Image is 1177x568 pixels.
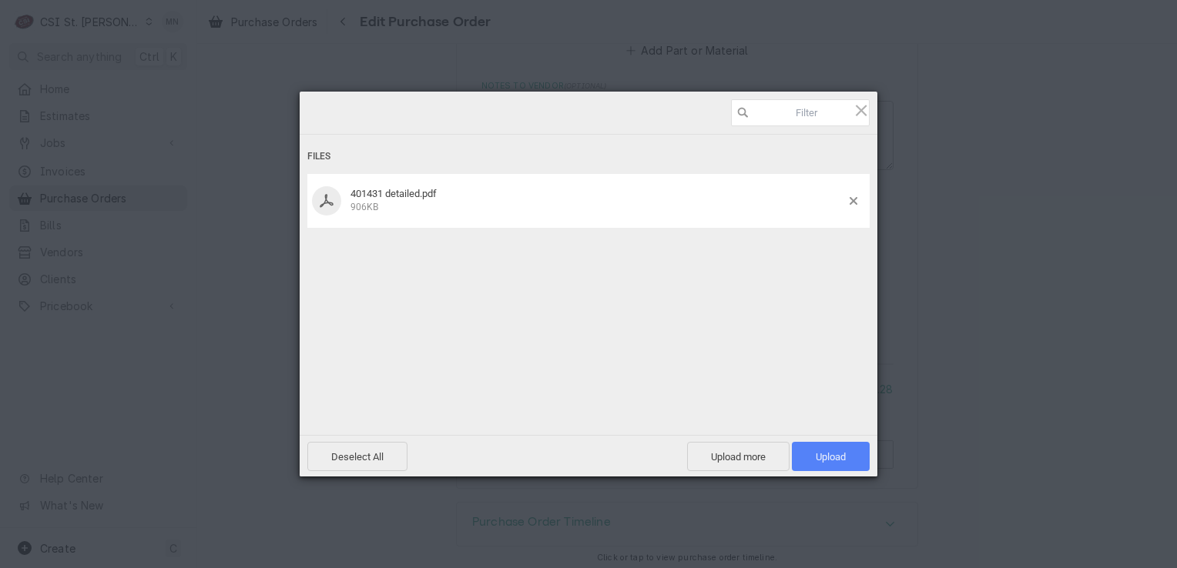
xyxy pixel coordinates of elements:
span: 401431 detailed.pdf [350,188,437,199]
span: 906KB [350,202,378,212]
div: 401431 detailed.pdf [346,188,850,213]
span: Upload more [687,442,790,471]
span: Upload [792,442,870,471]
span: Deselect All [307,442,407,471]
span: Upload [816,451,846,463]
input: Filter [731,99,870,126]
div: Files [307,142,870,171]
span: Click here or hit ESC to close picker [853,102,870,119]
